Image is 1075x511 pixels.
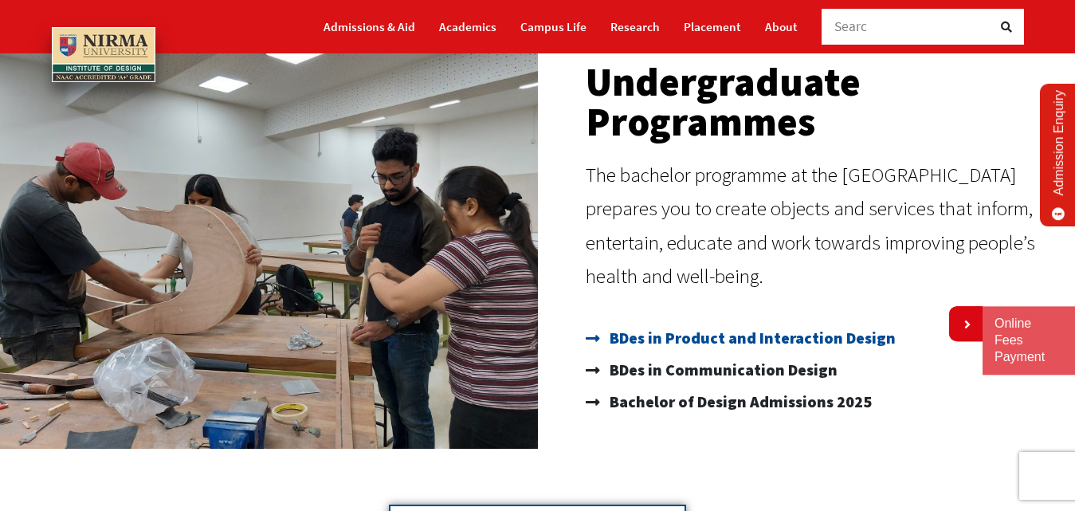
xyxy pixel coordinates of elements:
[586,322,1060,354] a: BDes in Product and Interaction Design
[765,13,798,41] a: About
[586,158,1060,293] p: The bachelor programme at the [GEOGRAPHIC_DATA] prepares you to create objects and services that ...
[520,13,587,41] a: Campus Life
[586,62,1060,142] h2: Undergraduate Programmes
[684,13,741,41] a: Placement
[610,13,660,41] a: Research
[52,27,155,82] img: main_logo
[586,386,1060,418] a: Bachelor of Design Admissions 2025
[586,354,1060,386] a: BDes in Communication Design
[995,316,1063,365] a: Online Fees Payment
[606,386,872,418] span: Bachelor of Design Admissions 2025
[606,354,838,386] span: BDes in Communication Design
[324,13,415,41] a: Admissions & Aid
[834,18,868,35] span: Searc
[439,13,496,41] a: Academics
[606,322,896,354] span: BDes in Product and Interaction Design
